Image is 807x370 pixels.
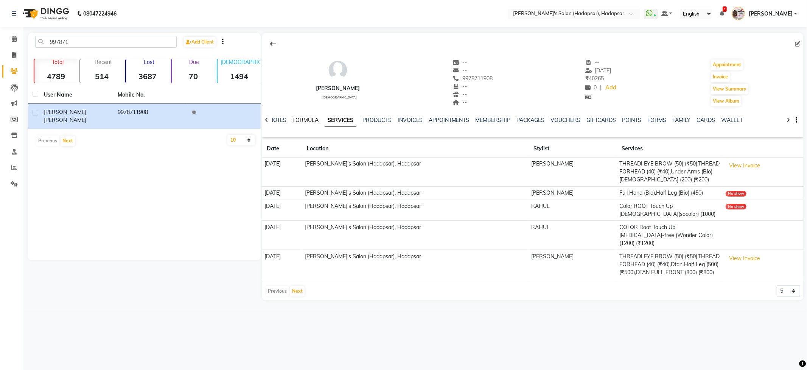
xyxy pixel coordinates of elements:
[529,221,617,250] td: RAHUL
[83,3,117,24] b: 08047224946
[113,86,187,104] th: Mobile No.
[452,67,467,74] span: --
[35,36,177,48] input: Search by Name/Mobile/Email/Code
[221,59,261,66] p: [DEMOGRAPHIC_DATA]
[325,114,356,127] a: SERVICES
[322,95,357,99] span: [DEMOGRAPHIC_DATA]
[476,117,511,123] a: MEMBERSHIP
[34,72,78,81] strong: 4789
[262,250,303,279] td: [DATE]
[732,7,745,20] img: PAVAN
[726,191,746,197] div: No show
[327,59,349,81] img: avatar
[452,91,467,98] span: --
[517,117,545,123] a: PACKAGES
[302,186,529,200] td: [PERSON_NAME]'s Salon (Hadapsar), Hadapsar
[720,10,724,17] a: 1
[290,286,305,297] button: Next
[711,59,743,70] button: Appointment
[44,117,86,123] span: [PERSON_NAME]
[711,96,741,106] button: View Album
[617,200,723,221] td: Color ROOT Touch Up [DEMOGRAPHIC_DATA](socolor) (1000)
[585,75,604,82] span: 40265
[61,136,75,146] button: Next
[617,140,723,158] th: Services
[697,117,715,123] a: CARDS
[452,59,467,66] span: --
[673,117,691,123] a: FAMILY
[617,186,723,200] td: Full Hand (Bio),Half Leg (Bio) (450)
[129,59,169,66] p: Lost
[262,140,303,158] th: Date
[529,158,617,187] td: [PERSON_NAME]
[726,253,763,264] button: View Invoice
[726,204,746,209] div: No show
[83,59,124,66] p: Recent
[173,59,215,66] p: Due
[529,250,617,279] td: [PERSON_NAME]
[262,200,303,221] td: [DATE]
[604,83,617,93] a: Add
[617,250,723,279] td: THREADI EYE BROW (50) (₹50),THREAD FORHEAD (40) (₹40),Dtan Half Leg (500) (₹500),DTAN FULL FRONT ...
[648,117,667,123] a: FORMS
[600,84,601,92] span: |
[362,117,392,123] a: PRODUCTS
[262,158,303,187] td: [DATE]
[585,59,600,66] span: --
[452,75,493,82] span: 9978711908
[529,200,617,221] td: RAHUL
[302,200,529,221] td: [PERSON_NAME]'s Salon (Hadapsar), Hadapsar
[262,221,303,250] td: [DATE]
[292,117,319,123] a: FORMULA
[452,99,467,106] span: --
[585,84,597,91] span: 0
[617,158,723,187] td: THREADI EYE BROW (50) (₹50),THREAD FORHEAD (40) (₹40),Under Arms (Bio) [DEMOGRAPHIC_DATA] (200) (...
[723,6,727,12] span: 1
[711,72,730,82] button: Invoice
[218,72,261,81] strong: 1494
[302,250,529,279] td: [PERSON_NAME]'s Salon (Hadapsar), Hadapsar
[398,117,423,123] a: INVOICES
[37,59,78,66] p: Total
[749,10,793,18] span: [PERSON_NAME]
[19,3,71,24] img: logo
[711,84,748,94] button: View Summary
[551,117,581,123] a: VOUCHERS
[113,104,187,129] td: 9978711908
[262,186,303,200] td: [DATE]
[617,221,723,250] td: COLOR Root Touch Up [MEDICAL_DATA]-free (Wonder Color) (1200) (₹1200)
[80,72,124,81] strong: 514
[587,117,616,123] a: GIFTCARDS
[585,67,611,74] span: [DATE]
[39,86,113,104] th: User Name
[452,83,467,90] span: --
[529,140,617,158] th: Stylist
[126,72,169,81] strong: 3687
[721,117,743,123] a: WALLET
[44,109,86,116] span: [PERSON_NAME]
[622,117,642,123] a: POINTS
[585,75,589,82] span: ₹
[172,72,215,81] strong: 70
[726,160,763,172] button: View Invoice
[529,186,617,200] td: [PERSON_NAME]
[302,158,529,187] td: [PERSON_NAME]'s Salon (Hadapsar), Hadapsar
[269,117,286,123] a: NOTES
[265,37,281,51] div: Back to Client
[316,84,360,92] div: [PERSON_NAME]
[429,117,470,123] a: APPOINTMENTS
[184,37,216,47] a: Add Client
[302,140,529,158] th: Location
[302,221,529,250] td: [PERSON_NAME]'s Salon (Hadapsar), Hadapsar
